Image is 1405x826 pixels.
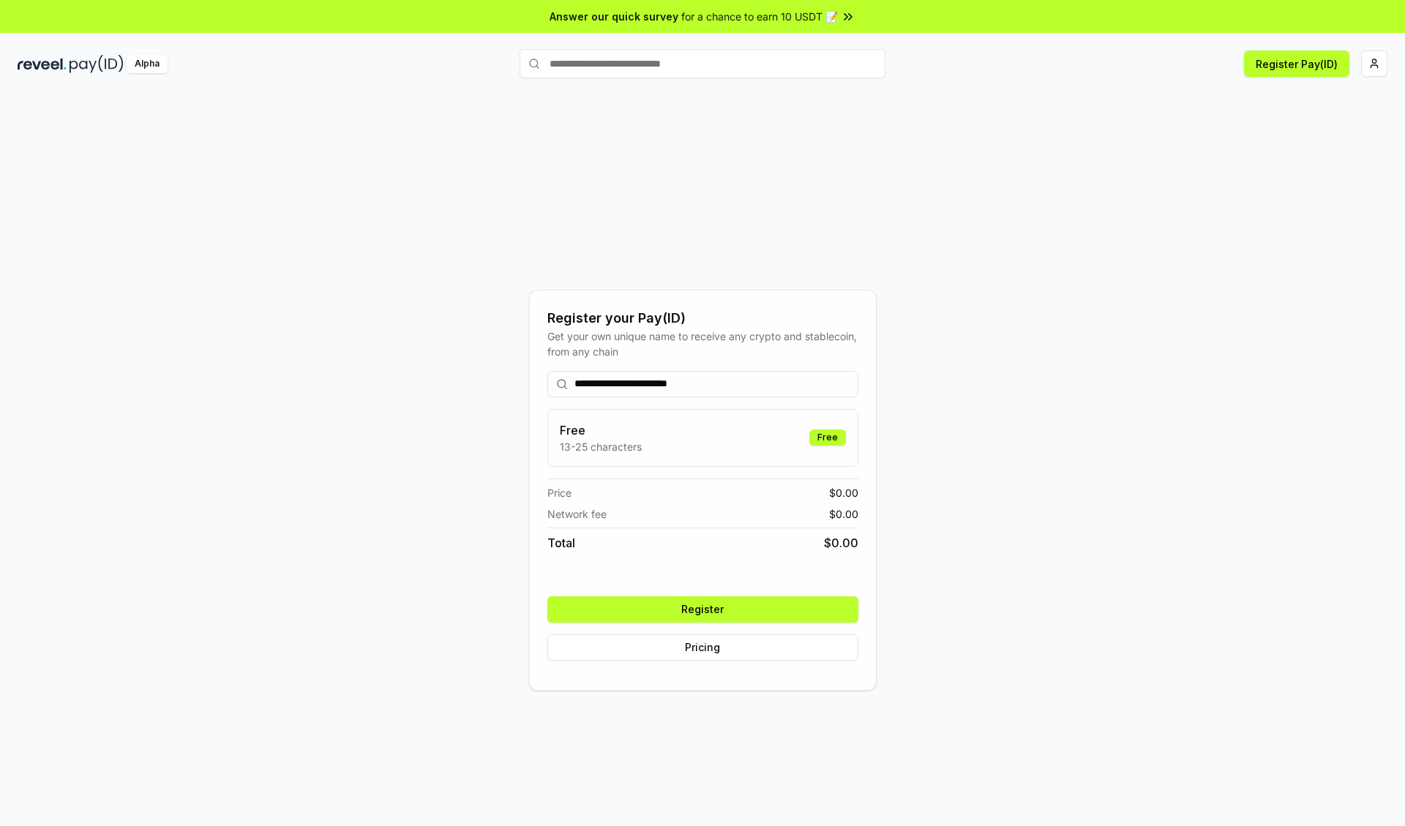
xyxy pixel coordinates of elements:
[547,506,607,522] span: Network fee
[547,596,858,623] button: Register
[681,9,838,24] span: for a chance to earn 10 USDT 📝
[547,634,858,661] button: Pricing
[127,55,168,73] div: Alpha
[70,55,124,73] img: pay_id
[560,439,642,454] p: 13-25 characters
[550,9,678,24] span: Answer our quick survey
[829,485,858,500] span: $ 0.00
[18,55,67,73] img: reveel_dark
[829,506,858,522] span: $ 0.00
[547,308,858,328] div: Register your Pay(ID)
[809,429,846,446] div: Free
[824,534,858,552] span: $ 0.00
[1244,50,1349,77] button: Register Pay(ID)
[547,534,575,552] span: Total
[547,485,572,500] span: Price
[560,421,642,439] h3: Free
[547,328,858,359] div: Get your own unique name to receive any crypto and stablecoin, from any chain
